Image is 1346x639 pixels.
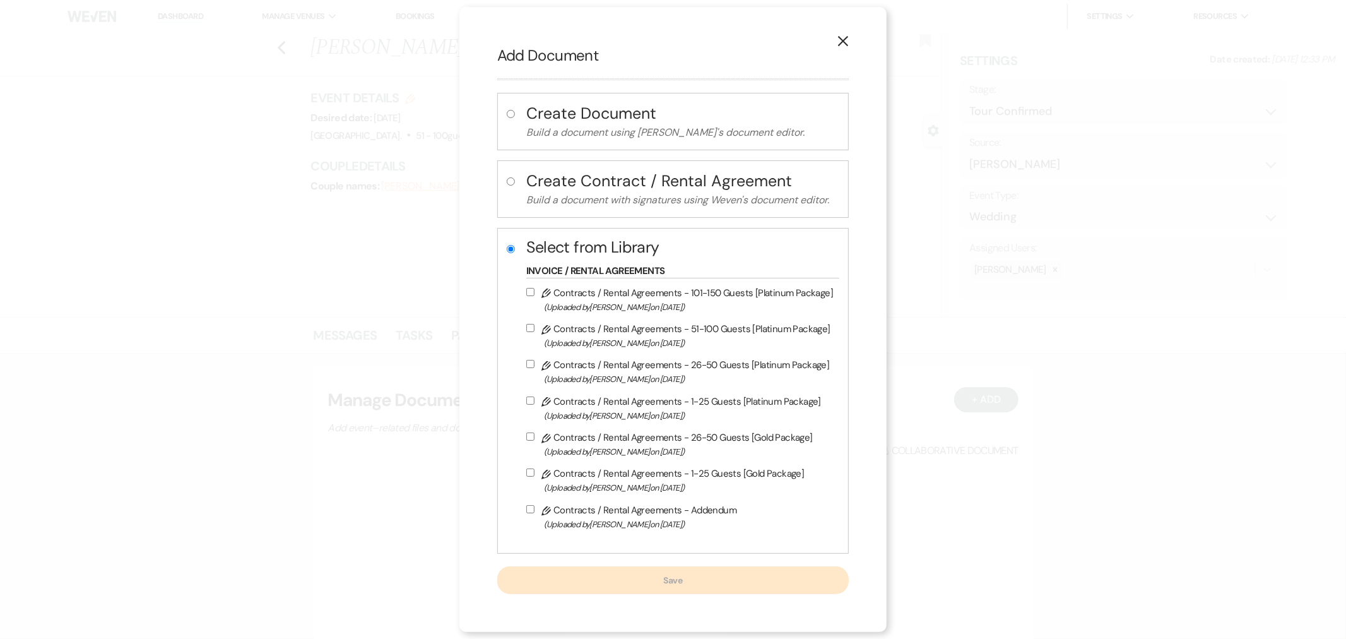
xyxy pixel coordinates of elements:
[544,372,833,386] span: (Uploaded by [PERSON_NAME] on [DATE] )
[526,469,534,477] input: Contracts / Rental Agreements - 1-25 Guests [Gold Package](Uploaded by[PERSON_NAME]on [DATE])
[526,192,839,208] p: Build a document with signatures using Weven's document editor.
[544,481,833,495] span: (Uploaded by [PERSON_NAME] on [DATE] )
[526,102,839,141] button: Create DocumentBuild a document using [PERSON_NAME]'s document editor.
[526,465,833,495] label: Contracts / Rental Agreements - 1-25 Guests [Gold Package]
[526,102,839,124] h4: Create Document
[526,285,833,314] label: Contracts / Rental Agreements - 101-150 Guests [Platinum Package]
[526,393,833,423] label: Contracts / Rental Agreements - 1-25 Guests [Platinum Package]
[526,429,833,459] label: Contracts / Rental Agreements - 26-50 Guests [Gold Package]
[526,397,534,405] input: Contracts / Rental Agreements - 1-25 Guests [Platinum Package](Uploaded by[PERSON_NAME]on [DATE])
[526,505,534,513] input: Contracts / Rental Agreements - Addendum(Uploaded by[PERSON_NAME]on [DATE])
[497,566,849,594] button: Save
[526,321,833,350] label: Contracts / Rental Agreements - 51-100 Guests [Platinum Package]
[544,300,833,314] span: (Uploaded by [PERSON_NAME] on [DATE] )
[544,336,833,350] span: (Uploaded by [PERSON_NAME] on [DATE] )
[544,517,833,532] span: (Uploaded by [PERSON_NAME] on [DATE] )
[526,357,833,386] label: Contracts / Rental Agreements - 26-50 Guests [Platinum Package]
[544,445,833,459] span: (Uploaded by [PERSON_NAME] on [DATE] )
[526,170,839,192] h4: Create Contract / Rental Agreement
[526,124,839,141] p: Build a document using [PERSON_NAME]'s document editor.
[544,409,833,423] span: (Uploaded by [PERSON_NAME] on [DATE] )
[526,236,839,258] h4: Select from Library
[526,170,839,208] button: Create Contract / Rental AgreementBuild a document with signatures using Weven's document editor.
[526,502,833,532] label: Contracts / Rental Agreements - Addendum
[526,360,534,368] input: Contracts / Rental Agreements - 26-50 Guests [Platinum Package](Uploaded by[PERSON_NAME]on [DATE])
[526,433,534,441] input: Contracts / Rental Agreements - 26-50 Guests [Gold Package](Uploaded by[PERSON_NAME]on [DATE])
[526,288,534,296] input: Contracts / Rental Agreements - 101-150 Guests [Platinum Package](Uploaded by[PERSON_NAME]on [DATE])
[526,324,534,332] input: Contracts / Rental Agreements - 51-100 Guests [Platinum Package](Uploaded by[PERSON_NAME]on [DATE])
[497,45,849,66] h2: Add Document
[526,265,839,278] h6: Invoice / Rental Agreements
